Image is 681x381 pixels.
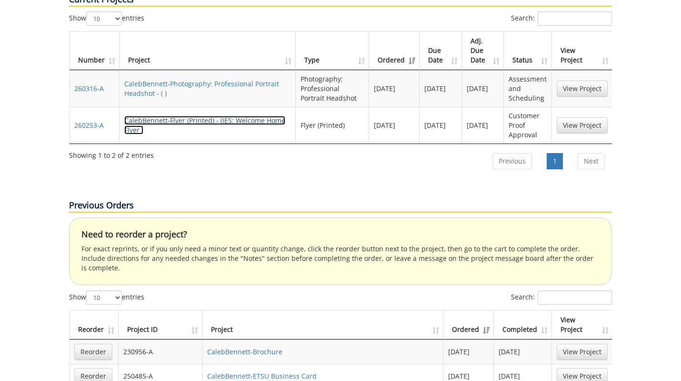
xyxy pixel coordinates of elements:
[538,11,612,26] input: Search:
[119,310,202,340] th: Project ID: activate to sort column ascending
[81,244,600,273] p: For exact reprints, or if you only need a minor text or quantity change, click the reorder button...
[69,199,612,213] p: Previous Orders
[547,153,563,169] a: 1
[69,11,144,26] label: Show entries
[494,340,552,364] td: [DATE]
[74,84,104,93] a: 260316-A
[420,70,461,107] td: [DATE]
[420,107,461,144] td: [DATE]
[69,290,144,305] label: Show entries
[296,31,370,70] th: Type: activate to sort column ascending
[511,11,612,26] label: Search:
[557,344,608,360] a: View Project
[202,310,443,340] th: Project: activate to sort column ascending
[462,70,504,107] td: [DATE]
[552,310,612,340] th: View Project: activate to sort column ascending
[369,31,420,70] th: Ordered: activate to sort column ascending
[494,310,552,340] th: Completed: activate to sort column ascending
[578,153,605,169] a: Next
[207,371,317,381] a: CalebBennett-ETSU Business Card
[74,121,104,130] a: 260253-A
[119,340,202,364] td: 230956-A
[86,290,122,305] select: Showentries
[504,31,552,70] th: Status: activate to sort column ascending
[74,344,112,360] a: Reorder
[86,11,122,26] select: Showentries
[511,290,612,305] label: Search:
[552,31,612,70] th: View Project: activate to sort column ascending
[538,290,612,305] input: Search:
[296,70,370,107] td: Photography: Professional Portrait Headshot
[124,79,279,98] a: CalebBennett-Photography: Professional Portrait Headshot - ( )
[120,31,296,70] th: Project: activate to sort column ascending
[70,310,119,340] th: Reorder: activate to sort column ascending
[420,31,461,70] th: Due Date: activate to sort column ascending
[504,107,552,144] td: Customer Proof Approval
[557,81,608,97] a: View Project
[369,70,420,107] td: [DATE]
[69,147,154,160] div: Showing 1 to 2 of 2 entries
[443,340,494,364] td: [DATE]
[504,70,552,107] td: Assessment and Scheduling
[296,107,370,144] td: Flyer (Printed)
[462,107,504,144] td: [DATE]
[369,107,420,144] td: [DATE]
[124,116,285,134] a: CalebBennett-Flyer (Printed) - (IES: Welcome Home Flyer )
[70,31,120,70] th: Number: activate to sort column ascending
[207,347,282,356] a: CalebBennett-Brochure
[492,153,532,169] a: Previous
[557,117,608,134] a: View Project
[462,31,504,70] th: Adj. Due Date: activate to sort column ascending
[443,310,494,340] th: Ordered: activate to sort column ascending
[81,230,600,239] h4: Need to reorder a project?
